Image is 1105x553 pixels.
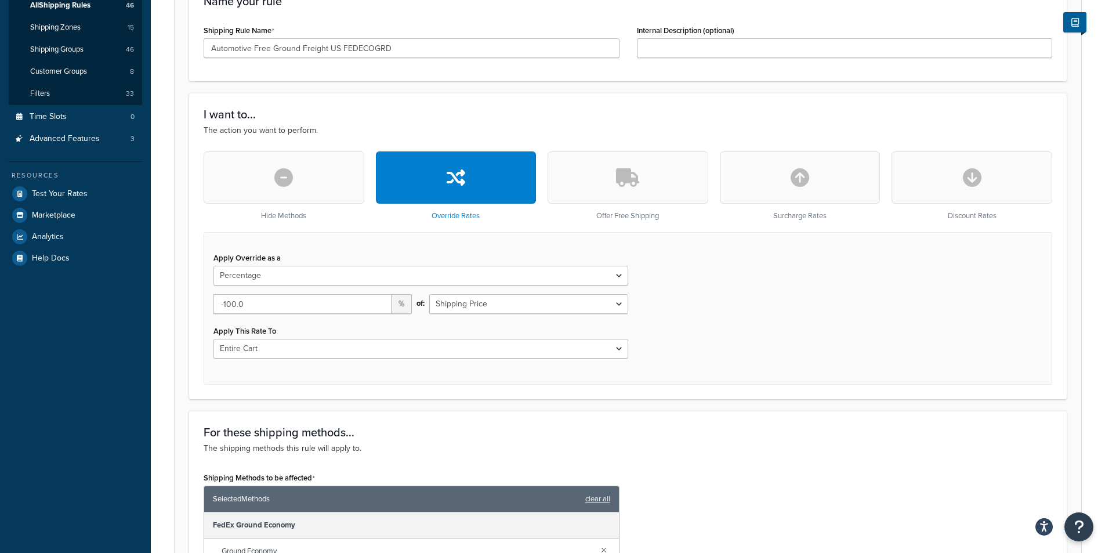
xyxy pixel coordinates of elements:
[213,254,281,262] label: Apply Override as a
[392,294,412,314] span: %
[128,23,134,32] span: 15
[126,45,134,55] span: 46
[213,327,276,335] label: Apply This Rate To
[9,17,142,38] a: Shipping Zones15
[1063,12,1086,32] button: Show Help Docs
[9,171,142,180] div: Resources
[9,17,142,38] li: Shipping Zones
[204,108,1052,121] h3: I want to...
[9,39,142,60] a: Shipping Groups46
[30,45,84,55] span: Shipping Groups
[9,248,142,269] a: Help Docs
[30,67,87,77] span: Customer Groups
[30,89,50,99] span: Filters
[9,205,142,226] a: Marketplace
[9,106,142,128] a: Time Slots0
[204,151,364,221] div: Hide Methods
[376,151,537,221] div: Override Rates
[30,23,81,32] span: Shipping Zones
[130,67,134,77] span: 8
[126,89,134,99] span: 33
[131,134,135,144] span: 3
[416,295,425,312] span: of:
[204,426,1052,439] h3: For these shipping methods...
[720,151,881,221] div: Surcharge Rates
[637,26,734,35] label: Internal Description (optional)
[9,83,142,104] a: Filters33
[32,189,88,199] span: Test Your Rates
[204,442,1052,455] p: The shipping methods this rule will apply to.
[32,232,64,242] span: Analytics
[204,124,1052,137] p: The action you want to perform.
[131,112,135,122] span: 0
[204,512,619,538] div: FedEx Ground Economy
[9,226,142,247] a: Analytics
[213,491,579,507] span: Selected Methods
[126,1,134,10] span: 46
[32,211,75,221] span: Marketplace
[892,151,1052,221] div: Discount Rates
[9,128,142,150] a: Advanced Features3
[9,61,142,82] a: Customer Groups8
[30,112,67,122] span: Time Slots
[9,39,142,60] li: Shipping Groups
[1064,512,1093,541] button: Open Resource Center
[32,254,70,263] span: Help Docs
[30,134,100,144] span: Advanced Features
[9,183,142,204] a: Test Your Rates
[585,491,610,507] a: clear all
[548,151,708,221] div: Offer Free Shipping
[9,106,142,128] li: Time Slots
[204,474,315,483] label: Shipping Methods to be affected
[9,128,142,150] li: Advanced Features
[9,61,142,82] li: Customer Groups
[30,1,90,10] span: All Shipping Rules
[204,26,274,35] label: Shipping Rule Name
[9,83,142,104] li: Filters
